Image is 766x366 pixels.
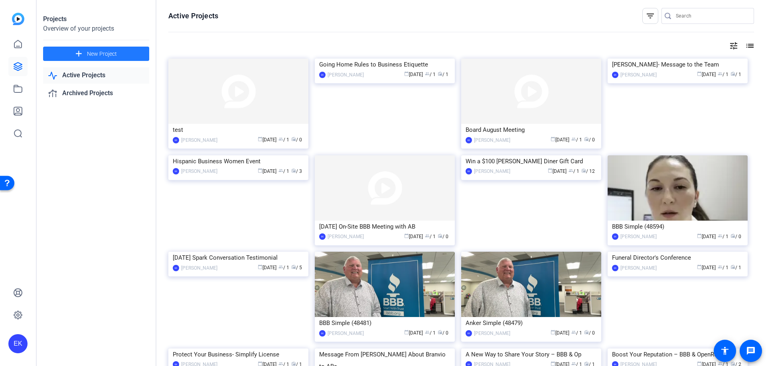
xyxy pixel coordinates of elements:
[612,59,743,70] div: [PERSON_NAME]- Message to the Team
[278,168,289,174] span: / 1
[718,71,723,76] span: group
[258,137,276,143] span: [DATE]
[718,265,728,270] span: / 1
[291,168,302,174] span: / 3
[168,11,218,21] h1: Active Projects
[319,72,326,78] div: EK
[474,329,510,337] div: [PERSON_NAME]
[697,71,702,76] span: calendar_today
[697,72,716,77] span: [DATE]
[438,330,442,335] span: radio
[697,264,702,269] span: calendar_today
[43,47,149,61] button: New Project
[551,137,555,141] span: calendar_today
[571,137,576,141] span: group
[697,233,702,238] span: calendar_today
[584,361,589,366] span: radio
[173,168,179,174] div: EK
[730,264,735,269] span: radio
[404,330,423,336] span: [DATE]
[571,330,582,336] span: / 1
[258,168,276,174] span: [DATE]
[730,265,741,270] span: / 1
[328,71,364,79] div: [PERSON_NAME]
[258,264,263,269] span: calendar_today
[12,13,24,25] img: blue-gradient.svg
[730,361,735,366] span: radio
[584,137,595,143] span: / 0
[319,330,326,337] div: EK
[181,264,217,272] div: [PERSON_NAME]
[612,265,618,271] div: EK
[718,361,723,366] span: group
[328,329,364,337] div: [PERSON_NAME]
[173,137,179,143] div: EK
[581,168,595,174] span: / 12
[181,136,217,144] div: [PERSON_NAME]
[291,361,296,366] span: radio
[43,67,149,84] a: Active Projects
[551,361,555,366] span: calendar_today
[620,71,657,79] div: [PERSON_NAME]
[730,233,735,238] span: radio
[173,124,304,136] div: test
[730,72,741,77] span: / 1
[620,264,657,272] div: [PERSON_NAME]
[425,71,430,76] span: group
[466,348,597,360] div: A New Way to Share Your Story – BBB & Op
[258,361,263,366] span: calendar_today
[438,72,448,77] span: / 1
[697,361,702,366] span: calendar_today
[425,233,430,238] span: group
[404,233,409,238] span: calendar_today
[319,233,326,240] div: EK
[571,361,576,366] span: group
[43,24,149,33] div: Overview of your projects
[278,168,283,173] span: group
[319,221,450,233] div: [DATE] On-Site BBB Meeting with AB
[612,348,743,360] div: Boost Your Reputation – BBB & OpenReel O
[438,234,448,239] span: / 0
[612,221,743,233] div: BBB Simple (48594)
[584,137,589,141] span: radio
[258,265,276,270] span: [DATE]
[548,168,567,174] span: [DATE]
[181,167,217,175] div: [PERSON_NAME]
[404,71,409,76] span: calendar_today
[730,71,735,76] span: radio
[584,330,595,336] span: / 0
[8,334,28,353] div: EK
[676,11,748,21] input: Search
[730,234,741,239] span: / 0
[278,264,283,269] span: group
[278,137,283,141] span: group
[404,330,409,335] span: calendar_today
[697,234,716,239] span: [DATE]
[548,168,553,173] span: calendar_today
[425,72,436,77] span: / 1
[404,72,423,77] span: [DATE]
[466,137,472,143] div: EK
[571,137,582,143] span: / 1
[620,233,657,241] div: [PERSON_NAME]
[319,317,450,329] div: BBB Simple (48481)
[551,330,569,336] span: [DATE]
[258,137,263,141] span: calendar_today
[173,265,179,271] div: EK
[425,330,430,335] span: group
[720,346,730,356] mat-icon: accessibility
[404,234,423,239] span: [DATE]
[291,137,296,141] span: radio
[571,330,576,335] span: group
[173,155,304,167] div: Hispanic Business Women Event
[291,265,302,270] span: / 5
[173,348,304,360] div: Protect Your Business- Simplify License
[291,137,302,143] span: / 0
[474,136,510,144] div: [PERSON_NAME]
[43,14,149,24] div: Projects
[466,155,597,167] div: Win a $100 [PERSON_NAME] Diner Gift Card
[278,137,289,143] span: / 1
[466,124,597,136] div: Board August Meeting
[438,233,442,238] span: radio
[718,234,728,239] span: / 1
